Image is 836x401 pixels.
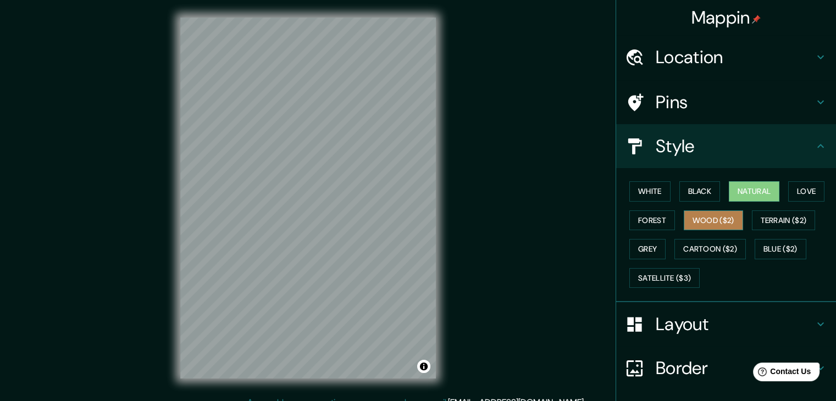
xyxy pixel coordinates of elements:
[674,239,746,259] button: Cartoon ($2)
[738,358,824,389] iframe: Help widget launcher
[616,35,836,79] div: Location
[417,360,430,373] button: Toggle attribution
[616,80,836,124] div: Pins
[729,181,779,202] button: Natural
[788,181,824,202] button: Love
[629,210,675,231] button: Forest
[629,181,671,202] button: White
[629,268,700,288] button: Satellite ($3)
[755,239,806,259] button: Blue ($2)
[616,124,836,168] div: Style
[656,357,814,379] h4: Border
[629,239,666,259] button: Grey
[656,135,814,157] h4: Style
[180,18,436,378] canvas: Map
[752,15,761,24] img: pin-icon.png
[656,46,814,68] h4: Location
[656,313,814,335] h4: Layout
[616,302,836,346] div: Layout
[752,210,816,231] button: Terrain ($2)
[656,91,814,113] h4: Pins
[684,210,743,231] button: Wood ($2)
[691,7,761,29] h4: Mappin
[616,346,836,390] div: Border
[679,181,721,202] button: Black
